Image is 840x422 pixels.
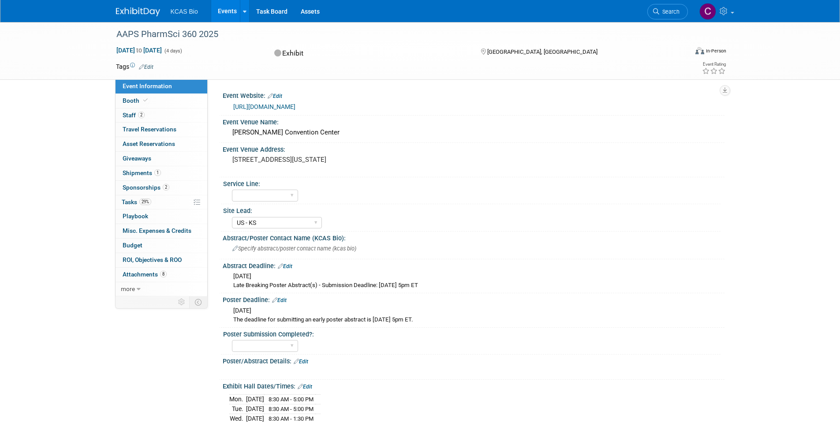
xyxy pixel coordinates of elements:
span: Travel Reservations [123,126,176,133]
div: Poster/Abstract Details: [223,355,724,366]
a: Edit [294,359,308,365]
span: Shipments [123,169,161,176]
a: Misc. Expenses & Credits [116,224,207,238]
td: Tue. [229,404,246,414]
img: Chris Frankovic [699,3,716,20]
span: 8:30 AM - 5:00 PM [269,396,314,403]
a: Playbook [116,209,207,224]
span: 1 [154,169,161,176]
span: 8:30 AM - 5:00 PM [269,406,314,412]
a: Edit [298,384,312,390]
div: Abstract Deadline: [223,259,724,271]
span: Misc. Expenses & Credits [123,227,191,234]
span: Attachments [123,271,167,278]
span: Specify abstract/poster contact name (kcas bio) [232,245,356,252]
i: Booth reservation complete [143,98,148,103]
a: Attachments8 [116,268,207,282]
a: ROI, Objectives & ROO [116,253,207,267]
a: Search [647,4,688,19]
span: 29% [139,198,151,205]
td: Personalize Event Tab Strip [174,296,190,308]
div: In-Person [706,48,726,54]
span: 8:30 AM - 1:30 PM [269,415,314,422]
span: KCAS Bio [171,8,198,15]
a: Edit [139,64,153,70]
a: Booth [116,94,207,108]
span: [GEOGRAPHIC_DATA], [GEOGRAPHIC_DATA] [487,49,597,55]
a: more [116,282,207,296]
a: Sponsorships2 [116,181,207,195]
pre: [STREET_ADDRESS][US_STATE] [232,156,422,164]
span: Asset Reservations [123,140,175,147]
span: 2 [138,112,145,118]
a: Giveaways [116,152,207,166]
span: more [121,285,135,292]
div: Exhibit Hall Dates/Times: [223,380,724,391]
span: Tasks [122,198,151,205]
div: Late Breaking Poster Abstract(s) - Submission Deadline: [DATE] 5pm ET [233,281,718,290]
a: Edit [268,93,282,99]
div: AAPS PharmSci 360 2025 [113,26,675,42]
span: Booth [123,97,149,104]
a: Edit [272,297,287,303]
a: Shipments1 [116,166,207,180]
span: Event Information [123,82,172,90]
div: Poster Deadline: [223,293,724,305]
span: ROI, Objectives & ROO [123,256,182,263]
td: [DATE] [246,404,264,414]
span: Sponsorships [123,184,169,191]
span: Playbook [123,213,148,220]
span: Budget [123,242,142,249]
a: Budget [116,239,207,253]
span: to [135,47,143,54]
div: [PERSON_NAME] Convention Center [229,126,718,139]
img: Format-Inperson.png [695,47,704,54]
div: Event Rating [702,62,726,67]
span: Staff [123,112,145,119]
a: Tasks29% [116,195,207,209]
div: Event Format [636,46,727,59]
td: Mon. [229,395,246,404]
div: Event Venue Address: [223,143,724,154]
img: ExhibitDay [116,7,160,16]
a: Travel Reservations [116,123,207,137]
span: [DATE] [DATE] [116,46,162,54]
a: Asset Reservations [116,137,207,151]
a: Edit [278,263,292,269]
a: Staff2 [116,108,207,123]
div: Service Line: [223,177,721,188]
span: Search [659,8,679,15]
span: 8 [160,271,167,277]
td: Toggle Event Tabs [189,296,207,308]
div: Exhibit [272,46,467,61]
span: [DATE] [233,273,251,280]
td: [DATE] [246,395,264,404]
a: Event Information [116,79,207,93]
a: [URL][DOMAIN_NAME] [233,103,295,110]
div: Poster Submission Completed?: [223,328,721,339]
div: Abstract/Poster Contact Name (KCAS Bio): [223,232,724,243]
div: Site Lead: [223,204,721,215]
div: Event Website: [223,89,724,101]
div: The deadline for submitting an early poster abstract is [DATE] 5pm ET. [233,316,718,324]
td: Tags [116,62,153,71]
span: Giveaways [123,155,151,162]
span: (4 days) [164,48,182,54]
span: [DATE] [233,307,251,314]
div: Event Venue Name: [223,116,724,127]
span: 2 [163,184,169,190]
